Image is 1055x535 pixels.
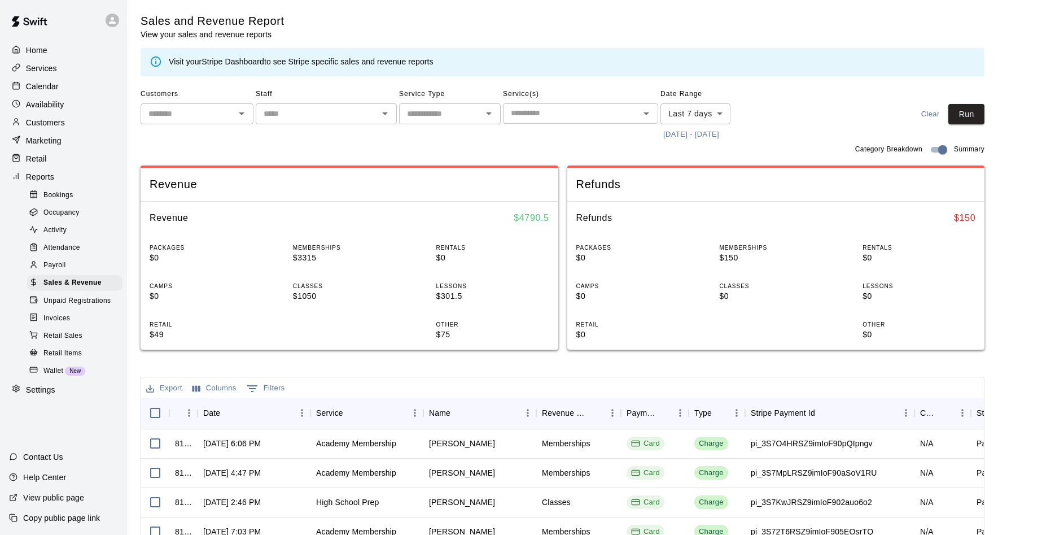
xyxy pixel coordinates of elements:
span: Date Range [660,85,759,103]
a: Retail Items [27,345,127,362]
div: Invoices [27,311,122,327]
a: Payroll [27,257,127,275]
a: Reports [9,168,118,185]
span: Payroll [43,260,65,271]
h5: Sales and Revenue Report [141,14,284,29]
div: Academy Membership [316,467,396,479]
div: Classes [542,497,571,508]
button: Sort [815,405,831,421]
a: Settings [9,381,118,398]
p: Settings [26,384,55,395]
span: Sales & Revenue [43,277,102,289]
p: LESSONS [863,282,975,290]
div: Last 7 days [660,103,730,124]
p: $3315 [293,252,406,264]
a: Invoices [27,310,127,327]
span: Wallet [43,366,63,377]
div: Customers [9,114,118,131]
p: $0 [576,252,689,264]
div: Paid [977,438,993,449]
p: Help Center [23,472,66,483]
p: RENTALS [863,243,975,252]
div: Type [694,397,712,429]
div: Date [203,397,220,429]
p: Availability [26,99,64,110]
div: Revenue Category [542,397,588,429]
button: Sort [712,405,728,421]
span: Summary [954,144,984,155]
span: Staff [256,85,397,103]
button: [DATE] - [DATE] [660,126,722,143]
button: Menu [406,404,423,421]
div: Activity [27,223,122,238]
div: Sep 14, 2025, 4:47 PM [203,467,261,479]
button: Menu [898,404,914,421]
p: Copy public page link [23,512,100,524]
button: Sort [656,405,672,421]
p: $0 [863,290,975,302]
div: N/A [920,438,934,449]
button: Menu [728,404,745,421]
a: Services [9,60,118,77]
div: High School Prep [316,497,379,508]
div: Card [631,468,660,479]
p: OTHER [436,320,549,329]
button: Open [481,106,497,121]
p: $301.5 [436,290,549,302]
a: Marketing [9,132,118,149]
div: Availability [9,96,118,113]
span: Category Breakdown [855,144,922,155]
p: MEMBERSHIPS [293,243,406,252]
a: Unpaid Registrations [27,292,127,310]
span: Invoices [43,313,70,324]
div: Card [631,438,660,449]
p: $0 [150,252,262,264]
div: Unpaid Registrations [27,293,122,309]
p: Reports [26,171,54,182]
div: Sep 14, 2025, 2:46 PM [203,497,261,508]
p: $0 [863,252,975,264]
a: Sales & Revenue [27,275,127,292]
div: Sep 14, 2025, 6:06 PM [203,438,261,449]
button: Menu [519,404,536,421]
div: Stripe Payment Id [751,397,815,429]
button: Menu [954,404,971,421]
div: InvoiceId [169,397,198,429]
span: New [65,368,85,374]
div: Charge [699,438,724,449]
div: Payroll [27,258,122,273]
span: Retail Sales [43,330,82,342]
div: Bookings [27,188,122,203]
h6: $ 4790.5 [514,211,549,225]
span: Bookings [43,190,73,201]
div: Visit your to see Stripe specific sales and revenue reports [169,56,434,68]
div: Paid [977,467,993,479]
div: N/A [920,467,934,479]
div: Coupon [914,397,971,429]
button: Open [234,106,249,121]
p: CLASSES [293,282,406,290]
button: Menu [181,404,198,421]
p: CAMPS [150,282,262,290]
div: Stripe Payment Id [745,397,914,429]
div: 815577 [175,467,192,479]
div: Memberships [542,467,590,479]
p: View public page [23,492,84,503]
div: Paid [977,497,993,508]
p: $0 [576,290,689,302]
span: Service Type [399,85,501,103]
p: $0 [719,290,832,302]
div: Name [423,397,536,429]
div: Sales & Revenue [27,275,122,291]
button: Sort [343,405,359,421]
span: Revenue [150,177,549,192]
div: N/A [920,497,934,508]
p: CLASSES [719,282,832,290]
span: Attendance [43,242,80,254]
p: $1050 [293,290,406,302]
p: RENTALS [436,243,549,252]
p: Services [26,63,57,74]
a: Occupancy [27,204,127,221]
